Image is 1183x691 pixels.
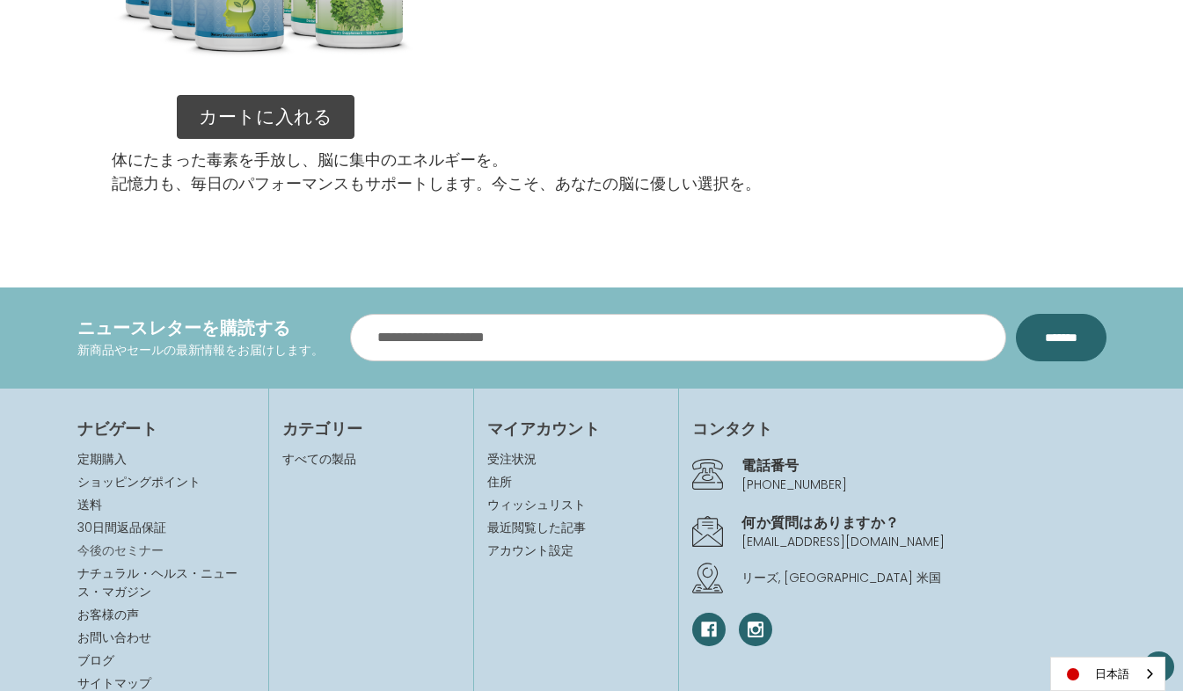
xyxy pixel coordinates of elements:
h4: 何か質問はありますか？ [741,512,1106,533]
h4: 電話番号 [741,455,1106,476]
a: カートに入れる [177,95,354,139]
a: 送料 [77,496,102,513]
p: リーズ, [GEOGRAPHIC_DATA] 米国 [741,569,1106,587]
h4: カテゴリー [282,417,460,440]
a: ウィッシュリスト [487,496,665,514]
h4: ナビゲート [77,417,255,440]
a: 住所 [487,473,665,491]
p: 新商品やセールの最新情報をお届けします。 [77,341,324,360]
aside: Language selected: 日本語 [1050,657,1165,691]
a: ブログ [77,651,114,669]
a: [EMAIL_ADDRESS][DOMAIN_NAME] [741,533,945,550]
a: ショッピングポイント [77,473,201,491]
a: アカウント設定 [487,542,665,560]
div: Language [1050,657,1165,691]
h4: ニュースレターを購読する [77,315,324,341]
a: 今後のセミナー [77,542,164,559]
a: 日本語 [1051,658,1165,690]
a: お客様の声 [77,606,139,623]
h4: コンタクト [692,417,1106,440]
a: [PHONE_NUMBER] [741,476,847,493]
a: 受注状況 [487,450,665,469]
p: 体にたまった毒素を手放し、脳に集中のエネルギーを。 記憶力も、毎日のパフォーマンスもサポートします。今こそ、あなたの脳に優しい選択を。 [112,148,761,195]
a: 定期購入 [77,450,127,468]
a: お問い合わせ [77,629,151,646]
a: すべての製品 [282,450,356,468]
a: ナチュラル・ヘルス・ニュース・マガジン [77,564,237,600]
a: 30日間返品保証 [77,519,166,536]
h4: マイアカウント [487,417,665,440]
a: 最近閲覧した記事 [487,519,665,537]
